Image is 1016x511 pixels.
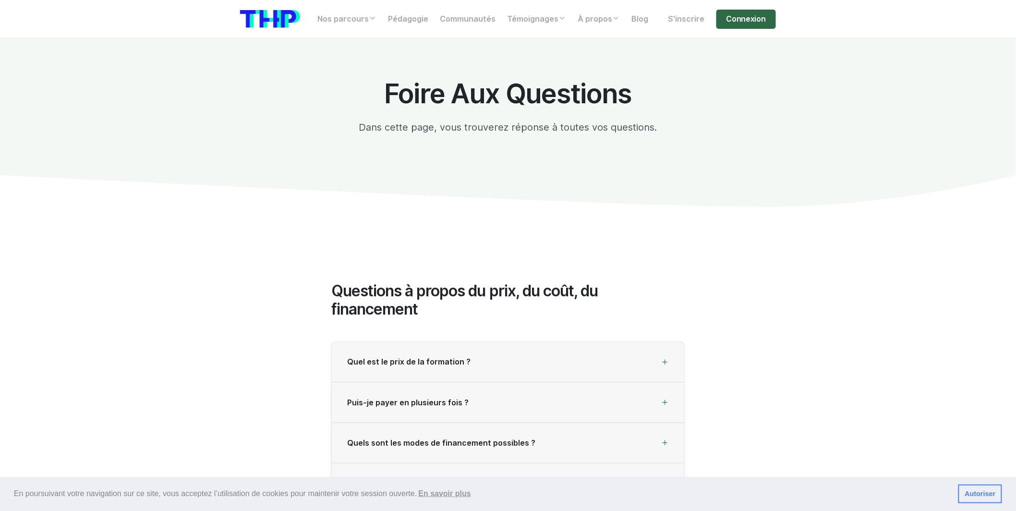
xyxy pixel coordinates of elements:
[716,10,776,29] a: Connexion
[663,10,711,29] a: S'inscrire
[331,120,685,134] p: Dans cette page, vous trouverez réponse à toutes vos questions.
[240,10,300,28] img: logo
[331,79,685,109] h1: Foire Aux Questions
[331,282,685,319] h2: Questions à propos du prix, du coût, du financement
[501,10,572,29] a: Témoignages
[347,438,535,448] span: Quels sont les modes de financement possibles ?
[958,485,1002,504] a: dismiss cookie message
[417,487,472,501] a: learn more about cookies
[347,398,469,407] span: Puis-je payer en plusieurs fois ?
[347,357,471,366] span: Quel est le prix de la formation ?
[572,10,626,29] a: À propos
[312,10,382,29] a: Nos parcours
[14,487,951,501] span: En poursuivant votre navigation sur ce site, vous acceptez l’utilisation de cookies pour mainteni...
[626,10,654,29] a: Blog
[434,10,501,29] a: Communautés
[382,10,434,29] a: Pédagogie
